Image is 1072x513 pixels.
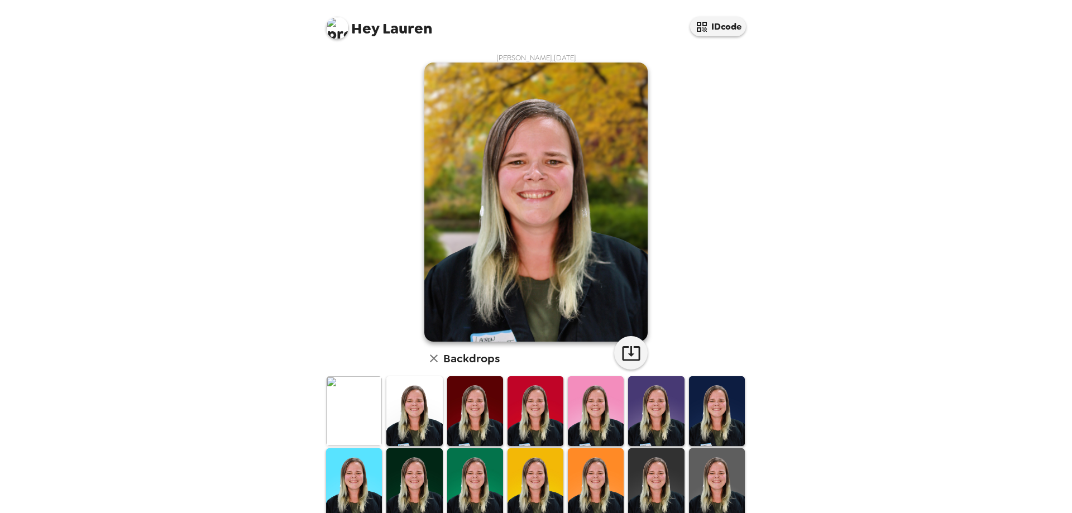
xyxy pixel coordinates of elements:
[326,11,432,36] span: Lauren
[351,18,379,39] span: Hey
[690,17,746,36] button: IDcode
[326,17,348,39] img: profile pic
[443,349,500,367] h6: Backdrops
[496,53,576,63] span: [PERSON_NAME] , [DATE]
[326,376,382,446] img: Original
[424,63,648,342] img: user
